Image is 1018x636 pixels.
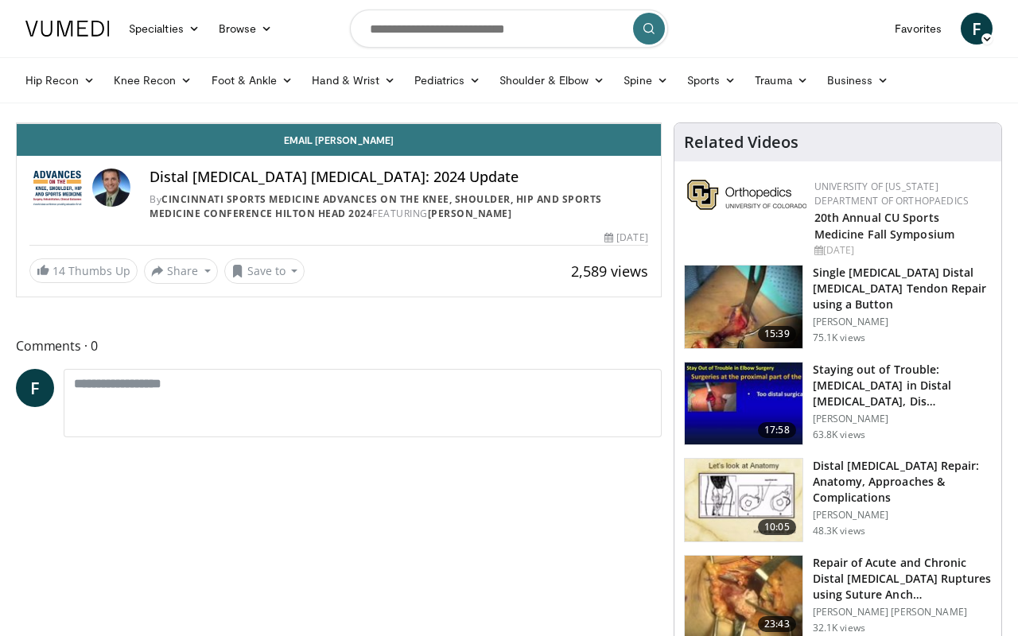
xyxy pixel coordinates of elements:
[29,258,138,283] a: 14 Thumbs Up
[302,64,405,96] a: Hand & Wrist
[604,231,647,245] div: [DATE]
[684,458,992,542] a: 10:05 Distal [MEDICAL_DATA] Repair: Anatomy, Approaches & Complications [PERSON_NAME] 48.3K views
[685,459,802,541] img: 90401_0000_3.png.150x105_q85_crop-smart_upscale.jpg
[687,180,806,210] img: 355603a8-37da-49b6-856f-e00d7e9307d3.png.150x105_q85_autocrop_double_scale_upscale_version-0.2.png
[813,429,865,441] p: 63.8K views
[16,64,104,96] a: Hip Recon
[813,622,865,634] p: 32.1K views
[758,326,796,342] span: 15:39
[758,519,796,535] span: 10:05
[52,263,65,278] span: 14
[684,133,798,152] h4: Related Videos
[17,123,661,124] video-js: Video Player
[16,335,662,356] span: Comments 0
[150,192,602,220] a: Cincinnati Sports Medicine Advances on the Knee, Shoulder, Hip and Sports Medicine Conference Hil...
[92,169,130,207] img: Avatar
[813,525,865,537] p: 48.3K views
[758,616,796,632] span: 23:43
[224,258,305,284] button: Save to
[16,369,54,407] a: F
[571,262,648,281] span: 2,589 views
[209,13,282,45] a: Browse
[150,169,648,186] h4: Distal [MEDICAL_DATA] [MEDICAL_DATA]: 2024 Update
[813,509,992,522] p: [PERSON_NAME]
[813,555,992,603] h3: Repair of Acute and Chronic Distal [MEDICAL_DATA] Ruptures using Suture Anch…
[614,64,677,96] a: Spine
[818,64,899,96] a: Business
[685,363,802,445] img: Q2xRg7exoPLTwO8X4xMDoxOjB1O8AjAz_1.150x105_q85_crop-smart_upscale.jpg
[685,266,802,348] img: king_0_3.png.150x105_q85_crop-smart_upscale.jpg
[119,13,209,45] a: Specialties
[814,180,969,207] a: University of [US_STATE] Department of Orthopaedics
[813,413,992,425] p: [PERSON_NAME]
[684,265,992,349] a: 15:39 Single [MEDICAL_DATA] Distal [MEDICAL_DATA] Tendon Repair using a Button [PERSON_NAME] 75.1...
[814,243,989,258] div: [DATE]
[814,210,954,242] a: 20th Annual CU Sports Medicine Fall Symposium
[29,169,86,207] img: Cincinnati Sports Medicine Advances on the Knee, Shoulder, Hip and Sports Medicine Conference Hil...
[405,64,490,96] a: Pediatrics
[813,316,992,328] p: [PERSON_NAME]
[813,332,865,344] p: 75.1K views
[428,207,512,220] a: [PERSON_NAME]
[813,606,992,619] p: [PERSON_NAME] [PERSON_NAME]
[813,362,992,409] h3: Staying out of Trouble: [MEDICAL_DATA] in Distal [MEDICAL_DATA], Dis…
[745,64,818,96] a: Trauma
[684,362,992,446] a: 17:58 Staying out of Trouble: [MEDICAL_DATA] in Distal [MEDICAL_DATA], Dis… [PERSON_NAME] 63.8K v...
[350,10,668,48] input: Search topics, interventions
[490,64,614,96] a: Shoulder & Elbow
[150,192,648,221] div: By FEATURING
[678,64,746,96] a: Sports
[813,458,992,506] h3: Distal [MEDICAL_DATA] Repair: Anatomy, Approaches & Complications
[202,64,303,96] a: Foot & Ankle
[25,21,110,37] img: VuMedi Logo
[144,258,218,284] button: Share
[104,64,202,96] a: Knee Recon
[758,422,796,438] span: 17:58
[885,13,951,45] a: Favorites
[961,13,993,45] a: F
[17,124,661,156] a: Email [PERSON_NAME]
[813,265,992,312] h3: Single [MEDICAL_DATA] Distal [MEDICAL_DATA] Tendon Repair using a Button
